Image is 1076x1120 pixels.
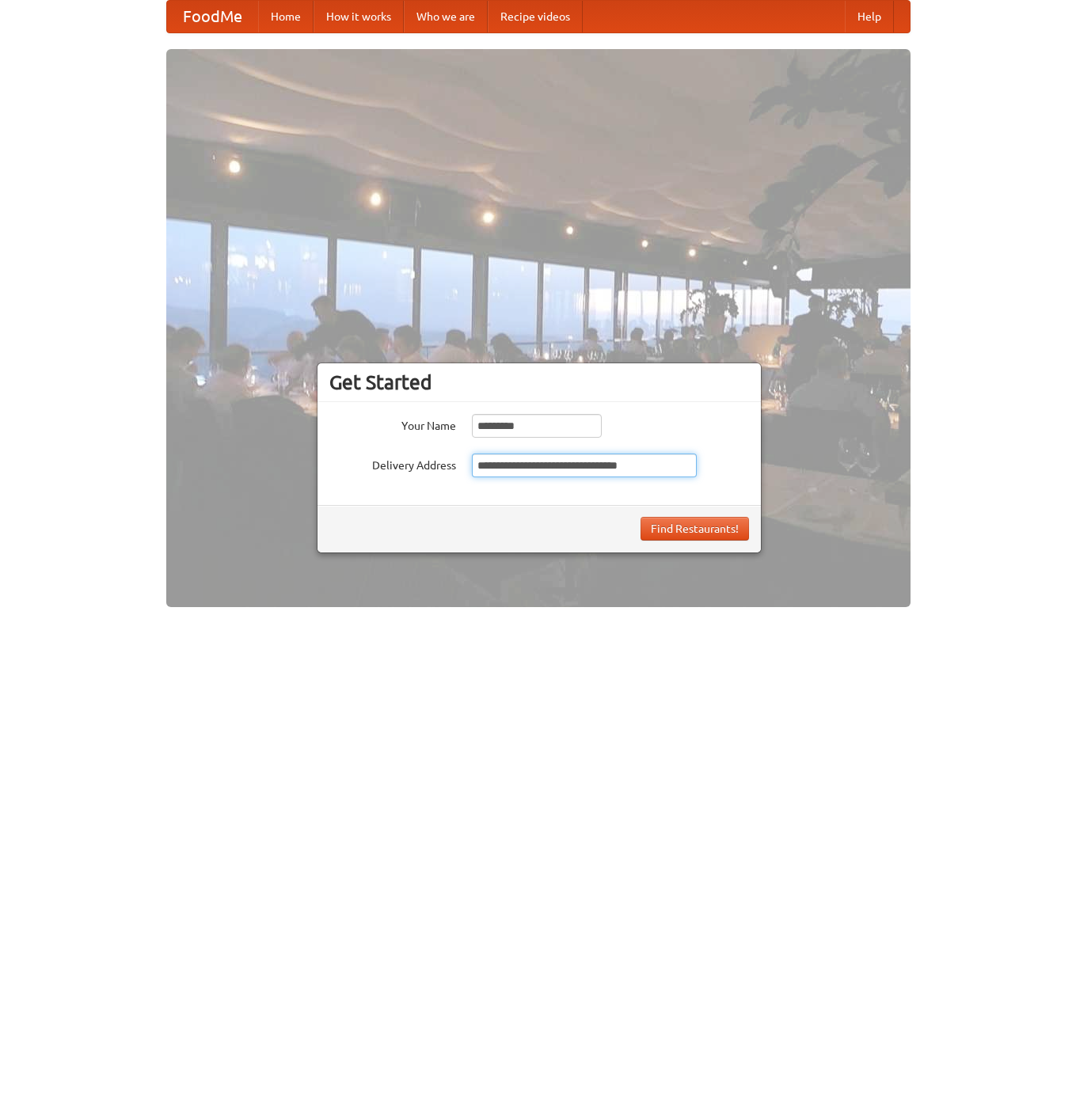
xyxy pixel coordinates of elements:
a: Help [845,1,894,32]
label: Your Name [329,414,456,434]
label: Delivery Address [329,454,456,473]
a: Home [258,1,314,32]
button: Find Restaurants! [641,517,749,541]
a: How it works [314,1,404,32]
h3: Get Started [329,370,749,394]
a: Recipe videos [488,1,583,32]
a: Who we are [404,1,488,32]
a: FoodMe [167,1,258,32]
